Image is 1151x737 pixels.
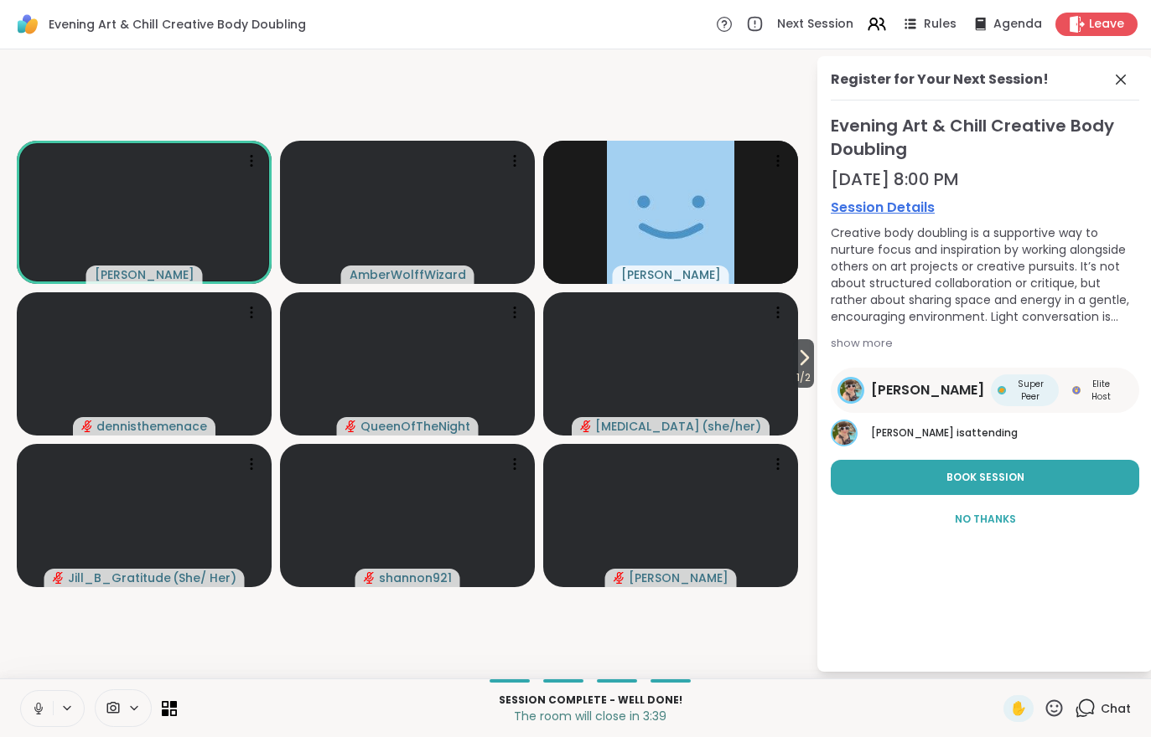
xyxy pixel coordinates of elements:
span: No Thanks [955,512,1016,527]
img: Super Peer [998,386,1006,394]
img: Cyndy [607,141,734,284]
span: [PERSON_NAME] [621,266,721,283]
a: Adrienne_QueenOfTheDawn[PERSON_NAME]Super PeerSuper PeerElite HostElite Host [831,368,1139,413]
img: ShareWell Logomark [13,10,42,39]
span: ( she/her ) [702,418,761,435]
p: Session Complete - well done! [187,693,993,708]
p: The room will close in 3:39 [187,708,993,724]
button: No Thanks [831,502,1139,537]
span: shannon921 [379,569,452,586]
span: audio-muted [53,572,65,584]
span: Chat [1101,700,1131,717]
span: [PERSON_NAME] [629,569,728,586]
span: Jill_B_Gratitude [68,569,171,586]
span: Agenda [993,16,1042,33]
span: 1 / 2 [793,368,814,388]
span: audio-muted [345,420,357,432]
span: dennisthemenace [96,418,207,435]
span: Evening Art & Chill Creative Body Doubling [831,114,1139,161]
span: audio-muted [364,572,376,584]
div: [DATE] 8:00 PM [831,167,1139,191]
span: [MEDICAL_DATA] [595,418,700,435]
img: Elite Host [1072,386,1081,394]
span: ( She/ Her ) [173,569,236,586]
span: Evening Art & Chill Creative Body Doubling [49,16,306,33]
span: [PERSON_NAME] [95,266,194,283]
img: Adrienne_QueenOfTheDawn [840,379,862,401]
span: QueenOfTheNight [360,418,470,435]
a: Session Details [831,198,1139,218]
span: audio-muted [81,420,93,432]
span: Next Session [777,16,853,33]
span: audio-muted [580,420,592,432]
div: Register for Your Next Session! [831,70,1049,90]
span: [PERSON_NAME] [871,425,954,440]
div: show more [831,335,1139,352]
span: Book Session [946,470,1024,485]
button: Book Session [831,460,1139,495]
div: Creative body doubling is a supportive way to nurture focus and inspiration by working alongside ... [831,224,1139,325]
span: [PERSON_NAME] [871,380,984,400]
span: Elite Host [1084,378,1119,403]
span: Leave [1089,16,1124,33]
span: Rules [924,16,957,33]
button: 1/2 [793,339,814,388]
span: audio-muted [614,572,625,584]
span: AmberWolffWizard [350,266,466,283]
span: ✋ [1010,698,1027,719]
p: is attending [871,425,1139,441]
img: Adrienne_QueenOfTheDawn [832,421,856,445]
span: Super Peer [1009,378,1052,403]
